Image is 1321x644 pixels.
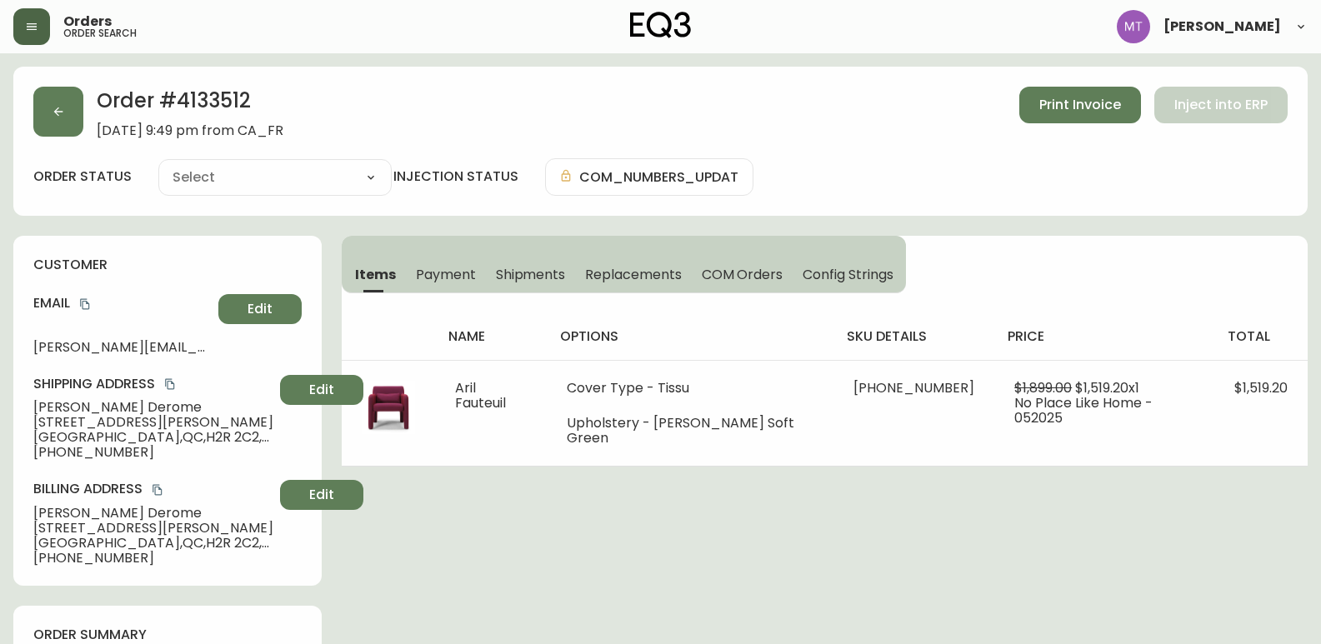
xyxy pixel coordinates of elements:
li: Cover Type - Tissu [567,381,814,396]
h4: injection status [393,167,518,186]
li: Upholstery - [PERSON_NAME] Soft Green [567,416,814,446]
button: Edit [280,480,363,510]
img: logo [630,12,692,38]
span: Edit [309,381,334,399]
span: Edit [309,486,334,504]
span: Aril Fauteuil [455,378,506,412]
h4: name [448,327,533,346]
span: Orders [63,15,112,28]
h4: order summary [33,626,302,644]
span: COM Orders [702,266,783,283]
span: [PHONE_NUMBER] [33,445,273,460]
h4: Shipping Address [33,375,273,393]
button: Edit [280,375,363,405]
span: [DATE] 9:49 pm from CA_FR [97,123,283,138]
button: copy [149,482,166,498]
h4: options [560,327,821,346]
span: Config Strings [803,266,893,283]
span: [PERSON_NAME] Derome [33,506,273,521]
span: No Place Like Home - 052025 [1014,393,1153,427]
h4: Billing Address [33,480,273,498]
span: [GEOGRAPHIC_DATA] , QC , H2R 2C2 , CA [33,430,273,445]
span: Replacements [585,266,681,283]
span: Items [355,266,396,283]
span: [PERSON_NAME][EMAIL_ADDRESS][PERSON_NAME][DOMAIN_NAME] [33,340,212,355]
span: [PHONE_NUMBER] [853,378,974,397]
label: order status [33,167,132,186]
h4: price [1008,327,1201,346]
h4: sku details [847,327,981,346]
button: Print Invoice [1019,87,1141,123]
h4: total [1228,327,1294,346]
span: [PERSON_NAME] [1163,20,1281,33]
span: [PHONE_NUMBER] [33,551,273,566]
h4: customer [33,256,302,274]
h5: order search [63,28,137,38]
h4: Email [33,294,212,312]
span: [GEOGRAPHIC_DATA] , QC , H2R 2C2 , CA [33,536,273,551]
img: 397d82b7ede99da91c28605cdd79fceb [1117,10,1150,43]
span: $1,519.20 x 1 [1075,378,1139,397]
span: $1,519.20 [1234,378,1288,397]
span: $1,899.00 [1014,378,1072,397]
span: [PERSON_NAME] Derome [33,400,273,415]
h2: Order # 4133512 [97,87,283,123]
span: Print Invoice [1039,96,1121,114]
span: Payment [416,266,476,283]
span: [STREET_ADDRESS][PERSON_NAME] [33,521,273,536]
button: copy [77,296,93,312]
span: [STREET_ADDRESS][PERSON_NAME] [33,415,273,430]
img: da48e670-f828-436d-b8e1-bec9b0151277Optional[aril-lounge-fabric-chair].jpg [362,381,415,434]
span: Edit [248,300,273,318]
span: Shipments [496,266,566,283]
button: copy [162,376,178,392]
button: Edit [218,294,302,324]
